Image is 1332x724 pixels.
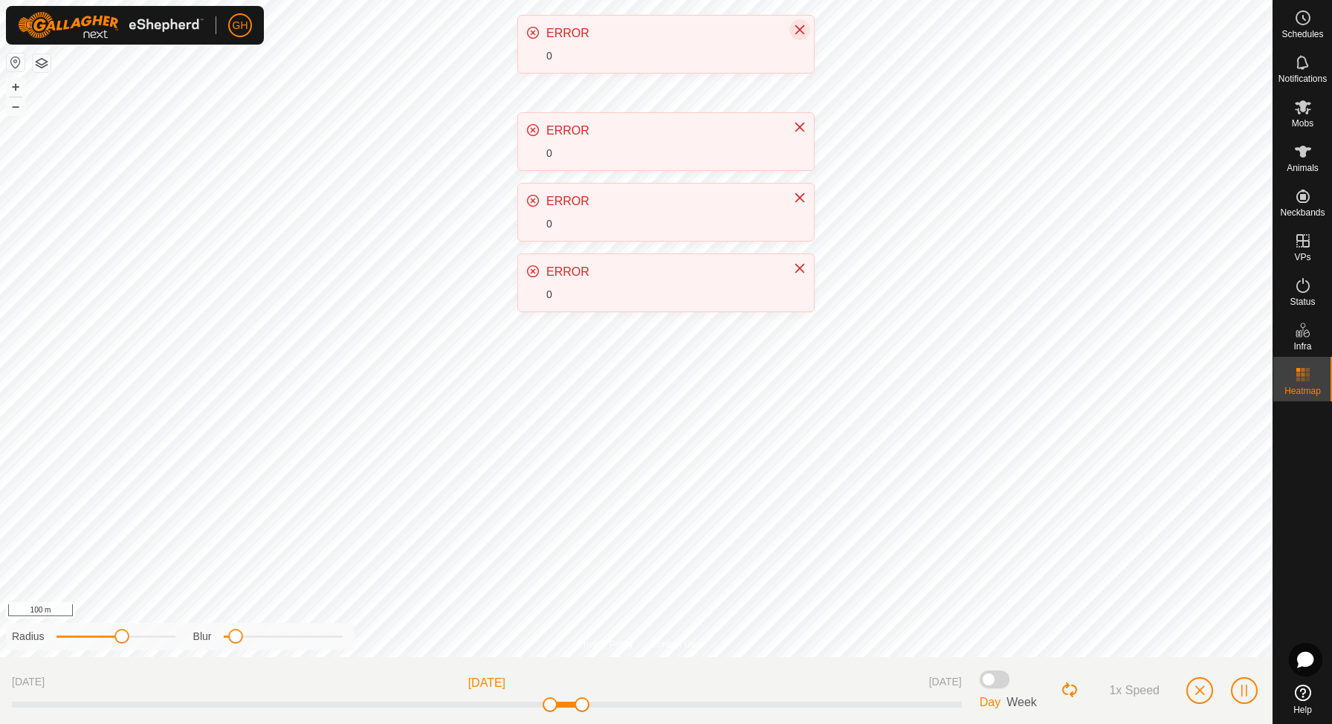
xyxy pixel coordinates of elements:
button: Reset Map [7,54,25,71]
button: Loop Button [1061,681,1080,700]
span: Heatmap [1284,387,1321,395]
span: Week [1006,696,1037,708]
label: Blur [193,629,212,644]
button: + [7,78,25,96]
span: [DATE] [929,674,962,692]
span: Schedules [1281,30,1323,39]
span: [DATE] [12,674,45,692]
span: Mobs [1292,119,1313,128]
span: 1x Speed [1109,684,1160,697]
div: ERROR [546,25,778,42]
button: – [7,97,25,115]
span: GH [233,18,248,33]
label: Radius [12,629,45,644]
span: Help [1293,705,1312,714]
div: ERROR [546,122,778,140]
div: ERROR [546,263,778,281]
div: ERROR [546,193,778,210]
div: 0 [546,48,778,64]
button: Speed Button [1091,678,1171,703]
span: Infra [1293,342,1311,351]
span: VPs [1294,253,1310,262]
span: Neckbands [1280,208,1325,217]
button: Close [789,187,810,208]
a: Privacy Policy [578,638,633,651]
button: Map Layers [33,54,51,72]
button: Close [789,19,810,40]
img: Gallagher Logo [18,12,204,39]
span: Animals [1287,164,1319,172]
a: Help [1273,679,1332,720]
div: 0 [546,146,778,161]
span: Status [1290,297,1315,306]
span: Notifications [1278,74,1327,83]
div: 0 [546,287,778,303]
a: Contact Us [651,638,695,651]
span: [DATE] [468,674,505,692]
button: Close [789,258,810,279]
span: Day [980,696,1000,708]
div: 0 [546,216,778,232]
button: Close [789,117,810,138]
